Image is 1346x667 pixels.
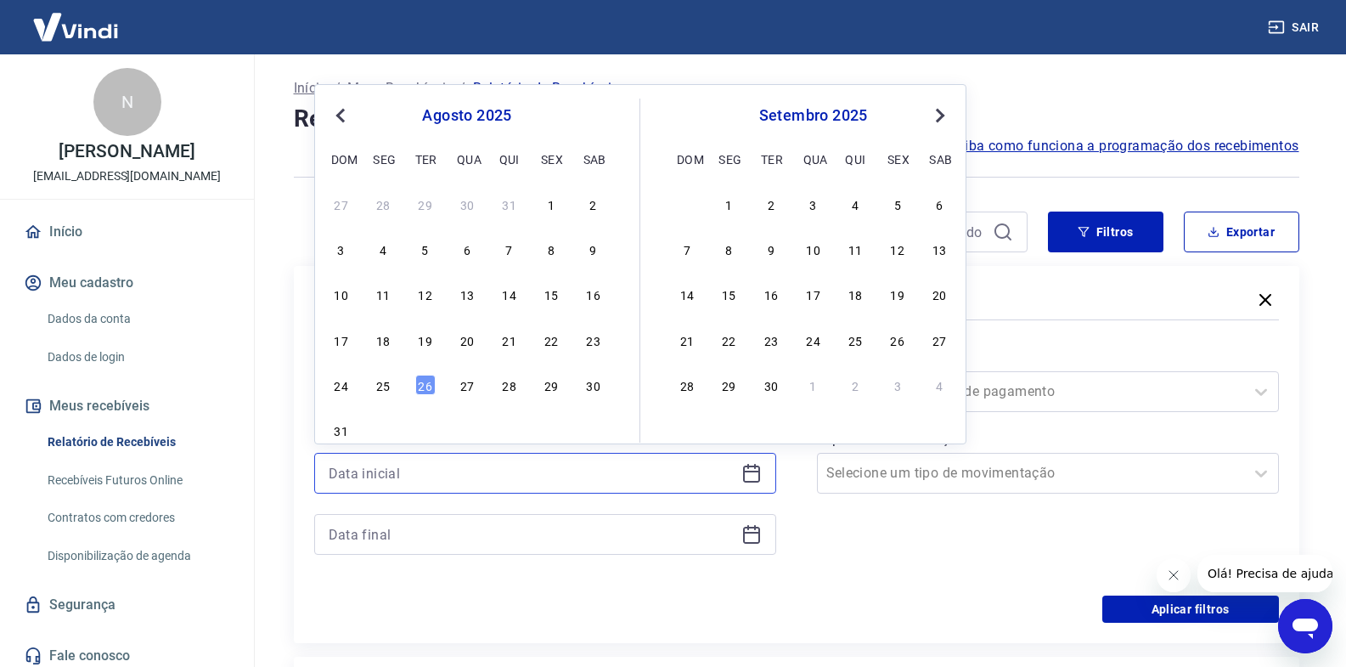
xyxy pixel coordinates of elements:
[674,191,952,397] div: month 2025-09
[761,375,781,395] div: Choose terça-feira, 30 de setembro de 2025
[20,264,234,302] button: Meu cadastro
[583,330,604,350] div: Choose sábado, 23 de agosto de 2025
[887,149,908,169] div: sex
[20,1,131,53] img: Vindi
[373,375,393,395] div: Choose segunda-feira, 25 de agosto de 2025
[1264,12,1326,43] button: Sair
[541,149,561,169] div: sex
[457,284,477,304] div: Choose quarta-feira, 13 de agosto de 2025
[803,375,824,395] div: Choose quarta-feira, 1 de outubro de 2025
[929,330,949,350] div: Choose sábado, 27 de setembro de 2025
[415,284,436,304] div: Choose terça-feira, 12 de agosto de 2025
[583,284,604,304] div: Choose sábado, 16 de agosto de 2025
[331,420,352,440] div: Choose domingo, 31 de agosto de 2025
[541,420,561,440] div: Choose sexta-feira, 5 de setembro de 2025
[331,239,352,259] div: Choose domingo, 3 de agosto de 2025
[499,420,520,440] div: Choose quinta-feira, 4 de setembro de 2025
[331,330,352,350] div: Choose domingo, 17 de agosto de 2025
[930,105,950,126] button: Next Month
[41,340,234,375] a: Dados de login
[415,375,436,395] div: Choose terça-feira, 26 de agosto de 2025
[41,302,234,336] a: Dados da conta
[1157,558,1191,592] iframe: Fechar mensagem
[929,239,949,259] div: Choose sábado, 13 de setembro de 2025
[718,284,739,304] div: Choose segunda-feira, 15 de setembro de 2025
[459,78,465,99] p: /
[499,284,520,304] div: Choose quinta-feira, 14 de agosto de 2025
[457,330,477,350] div: Choose quarta-feira, 20 de agosto de 2025
[761,194,781,214] div: Choose terça-feira, 2 de setembro de 2025
[329,191,605,443] div: month 2025-08
[373,284,393,304] div: Choose segunda-feira, 11 de agosto de 2025
[718,149,739,169] div: seg
[457,375,477,395] div: Choose quarta-feira, 27 de agosto de 2025
[415,149,436,169] div: ter
[761,330,781,350] div: Choose terça-feira, 23 de setembro de 2025
[20,387,234,425] button: Meus recebíveis
[415,194,436,214] div: Choose terça-feira, 29 de julho de 2025
[541,330,561,350] div: Choose sexta-feira, 22 de agosto de 2025
[329,105,605,126] div: agosto 2025
[677,375,697,395] div: Choose domingo, 28 de setembro de 2025
[761,239,781,259] div: Choose terça-feira, 9 de setembro de 2025
[541,239,561,259] div: Choose sexta-feira, 8 de agosto de 2025
[41,500,234,535] a: Contratos com credores
[803,330,824,350] div: Choose quarta-feira, 24 de setembro de 2025
[59,143,194,161] p: [PERSON_NAME]
[41,539,234,574] a: Disponibilização de agenda
[473,78,619,99] p: Relatório de Recebíveis
[845,239,865,259] div: Choose quinta-feira, 11 de setembro de 2025
[294,78,328,99] a: Início
[415,330,436,350] div: Choose terça-feira, 19 de agosto de 2025
[1197,555,1332,592] iframe: Mensagem da empresa
[820,348,1276,368] label: Forma de Pagamento
[887,375,908,395] div: Choose sexta-feira, 3 de outubro de 2025
[499,194,520,214] div: Choose quinta-feira, 31 de julho de 2025
[845,149,865,169] div: qui
[457,420,477,440] div: Choose quarta-feira, 3 de setembro de 2025
[41,463,234,498] a: Recebíveis Futuros Online
[845,330,865,350] div: Choose quinta-feira, 25 de setembro de 2025
[373,239,393,259] div: Choose segunda-feira, 4 de agosto de 2025
[583,149,604,169] div: sab
[541,284,561,304] div: Choose sexta-feira, 15 de agosto de 2025
[803,239,824,259] div: Choose quarta-feira, 10 de setembro de 2025
[331,149,352,169] div: dom
[330,105,351,126] button: Previous Month
[845,284,865,304] div: Choose quinta-feira, 18 de setembro de 2025
[499,149,520,169] div: qui
[677,284,697,304] div: Choose domingo, 14 de setembro de 2025
[457,239,477,259] div: Choose quarta-feira, 6 de agosto de 2025
[845,194,865,214] div: Choose quinta-feira, 4 de setembro de 2025
[331,284,352,304] div: Choose domingo, 10 de agosto de 2025
[845,375,865,395] div: Choose quinta-feira, 2 de outubro de 2025
[499,375,520,395] div: Choose quinta-feira, 28 de agosto de 2025
[677,149,697,169] div: dom
[583,375,604,395] div: Choose sábado, 30 de agosto de 2025
[415,239,436,259] div: Choose terça-feira, 5 de agosto de 2025
[887,194,908,214] div: Choose sexta-feira, 5 de setembro de 2025
[331,375,352,395] div: Choose domingo, 24 de agosto de 2025
[583,420,604,440] div: Choose sábado, 6 de setembro de 2025
[415,420,436,440] div: Choose terça-feira, 2 de setembro de 2025
[335,78,341,99] p: /
[373,330,393,350] div: Choose segunda-feira, 18 de agosto de 2025
[457,194,477,214] div: Choose quarta-feira, 30 de julho de 2025
[541,194,561,214] div: Choose sexta-feira, 1 de agosto de 2025
[718,330,739,350] div: Choose segunda-feira, 22 de setembro de 2025
[820,429,1276,449] label: Tipo de Movimentação
[677,239,697,259] div: Choose domingo, 7 de setembro de 2025
[373,194,393,214] div: Choose segunda-feira, 28 de julho de 2025
[803,284,824,304] div: Choose quarta-feira, 17 de setembro de 2025
[373,149,393,169] div: seg
[347,78,453,99] a: Meus Recebíveis
[949,136,1299,156] a: Saiba como funciona a programação dos recebimentos
[1102,596,1279,623] button: Aplicar filtros
[929,284,949,304] div: Choose sábado, 20 de setembro de 2025
[887,330,908,350] div: Choose sexta-feira, 26 de setembro de 2025
[10,12,143,25] span: Olá! Precisa de ajuda?
[499,239,520,259] div: Choose quinta-feira, 7 de agosto de 2025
